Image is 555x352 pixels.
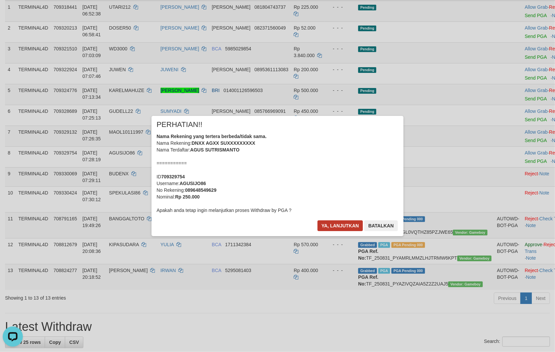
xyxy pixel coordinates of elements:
b: 709329754 [161,174,185,179]
b: Rp 250.000 [175,194,200,200]
button: Open LiveChat chat widget [3,3,23,23]
b: AGUSIJO86 [179,181,206,186]
b: DNXX AGXX SUXXXXXXXXX [191,140,255,146]
b: AGUS SUTRISMANTO [190,147,240,152]
div: Nama Rekening: Nama Terdaftar: =========== ID Username: No Rekening: Nominal: Apakah anda tetap i... [157,133,398,214]
b: Nama Rekening yang tertera berbeda/tidak sama. [157,134,267,139]
button: Ya, lanjutkan [317,220,363,231]
span: PERHATIAN!! [157,121,203,128]
b: 089648549629 [185,187,216,193]
button: Batalkan [364,220,398,231]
